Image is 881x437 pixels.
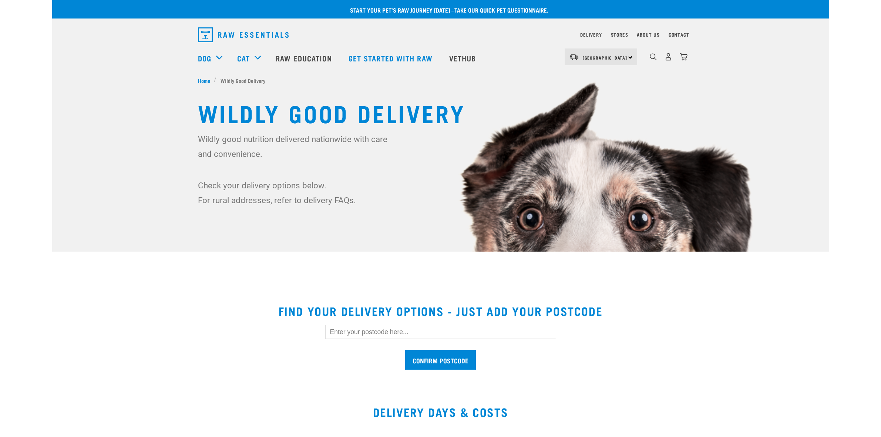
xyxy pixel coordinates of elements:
[198,27,289,42] img: Raw Essentials Logo
[198,53,211,64] a: Dog
[192,24,689,45] nav: dropdown navigation
[665,53,672,61] img: user.png
[198,99,683,126] h1: Wildly Good Delivery
[198,77,214,84] a: Home
[442,43,485,73] a: Vethub
[650,53,657,60] img: home-icon-1@2x.png
[454,8,548,11] a: take our quick pet questionnaire.
[325,325,556,339] input: Enter your postcode here...
[580,33,602,36] a: Delivery
[237,53,250,64] a: Cat
[52,43,829,73] nav: dropdown navigation
[58,6,835,14] p: Start your pet’s raw journey [DATE] –
[637,33,659,36] a: About Us
[268,43,341,73] a: Raw Education
[198,77,683,84] nav: breadcrumbs
[198,132,392,161] p: Wildly good nutrition delivered nationwide with care and convenience.
[341,43,442,73] a: Get started with Raw
[680,53,687,61] img: home-icon@2x.png
[669,33,689,36] a: Contact
[52,405,829,418] h2: DELIVERY DAYS & COSTS
[198,77,210,84] span: Home
[61,304,820,317] h2: Find your delivery options - just add your postcode
[611,33,628,36] a: Stores
[405,350,476,370] input: Confirm postcode
[583,56,628,59] span: [GEOGRAPHIC_DATA]
[569,54,579,60] img: van-moving.png
[198,178,392,208] p: Check your delivery options below. For rural addresses, refer to delivery FAQs.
